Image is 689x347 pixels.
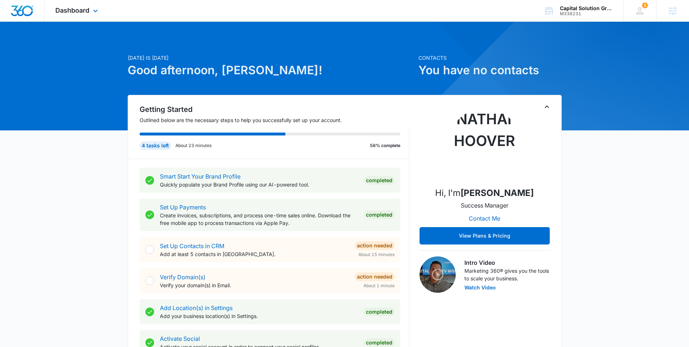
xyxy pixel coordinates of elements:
span: About 1 minute [363,283,395,289]
h1: You have no contacts [418,62,562,79]
div: 4 tasks left [140,141,171,150]
a: Verify Domain(s) [160,273,205,281]
button: Watch Video [464,285,496,290]
p: Quickly populate your Brand Profile using our AI-powered tool. [160,181,358,188]
h1: Good afternoon, [PERSON_NAME]! [128,62,414,79]
button: Toggle Collapse [543,103,551,111]
p: 56% complete [370,142,400,149]
div: account name [560,5,613,11]
div: Completed [364,338,395,347]
img: Intro Video [420,256,456,293]
a: Set Up Contacts in CRM [160,242,224,250]
a: Add Location(s) in Settings [160,304,233,312]
p: Create invoices, subscriptions, and process one-time sales online. Download the free mobile app t... [160,212,358,227]
h2: Getting Started [140,104,409,115]
span: 1 [642,3,648,8]
strong: [PERSON_NAME] [460,188,534,198]
span: About 15 minutes [358,251,395,258]
p: Success Manager [461,201,509,210]
div: Completed [364,210,395,219]
span: Dashboard [55,7,89,14]
p: Hi, I'm [435,187,534,200]
p: Outlined below are the necessary steps to help you successfully set up your account. [140,116,409,124]
p: Add your business location(s) in Settings. [160,312,358,320]
p: About 23 minutes [175,142,212,149]
p: Marketing 360® gives you the tools to scale your business. [464,267,550,282]
div: notifications count [642,3,648,8]
div: Action Needed [355,241,395,250]
a: Smart Start Your Brand Profile [160,173,241,180]
button: View Plans & Pricing [420,227,550,244]
p: Verify your domain(s) in Email. [160,281,349,289]
a: Activate Social [160,335,200,342]
p: Contacts [418,54,562,62]
div: Completed [364,308,395,316]
img: Nathan Hoover [448,108,521,181]
div: account id [560,11,613,16]
p: Add at least 5 contacts in [GEOGRAPHIC_DATA]. [160,250,349,258]
button: Contact Me [462,210,507,227]
a: Set Up Payments [160,204,206,211]
div: Completed [364,176,395,185]
h3: Intro Video [464,258,550,267]
div: Action Needed [355,272,395,281]
p: [DATE] is [DATE] [128,54,414,62]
